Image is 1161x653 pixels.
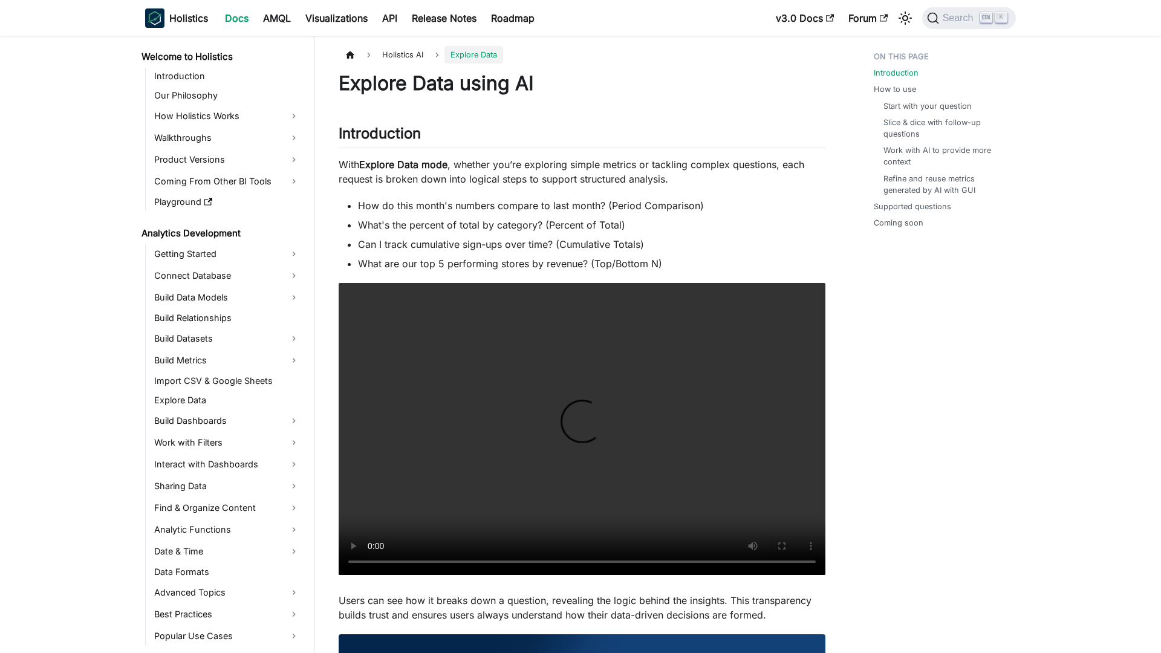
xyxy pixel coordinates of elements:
nav: Docs sidebar [133,36,314,653]
span: Explore Data [444,46,503,63]
span: Search [939,13,981,24]
a: Walkthroughs [151,128,304,148]
a: Build Dashboards [151,411,304,430]
nav: Breadcrumbs [339,46,825,63]
video: Your browser does not support embedding video, but you can . [339,283,825,575]
a: Connect Database [151,266,304,285]
a: Build Datasets [151,329,304,348]
a: Analytic Functions [151,520,304,539]
a: Supported questions [874,201,951,212]
b: Holistics [169,11,208,25]
span: Holistics AI [376,46,429,63]
a: Build Data Models [151,288,304,307]
a: Docs [218,8,256,28]
a: Analytics Development [138,225,304,242]
h2: Introduction [339,125,825,148]
a: Import CSV & Google Sheets [151,372,304,389]
strong: Explore Data mode [359,158,447,171]
a: Playground [151,193,304,210]
a: Explore Data [151,392,304,409]
a: How to use [874,83,916,95]
a: Popular Use Cases [151,626,304,646]
a: Date & Time [151,542,304,561]
a: Home page [339,46,362,63]
a: Data Formats [151,564,304,580]
a: How Holistics Works [151,106,304,126]
a: Coming From Other BI Tools [151,172,304,191]
a: Find & Organize Content [151,498,304,518]
li: What's the percent of total by category? (Percent of Total) [358,218,825,232]
kbd: K [995,12,1007,23]
a: Release Notes [405,8,484,28]
a: Interact with Dashboards [151,455,304,474]
a: Work with Filters [151,433,304,452]
a: Product Versions [151,150,304,169]
p: With , whether you’re exploring simple metrics or tackling complex questions, each request is bro... [339,157,825,186]
li: How do this month's numbers compare to last month? (Period Comparison) [358,198,825,213]
a: Work with AI to provide more context [883,145,1004,167]
a: Build Relationships [151,310,304,326]
a: AMQL [256,8,298,28]
a: v3.0 Docs [769,8,841,28]
a: Roadmap [484,8,542,28]
li: Can I track cumulative sign-ups over time? (Cumulative Totals) [358,237,825,252]
a: Introduction [151,68,304,85]
img: Holistics [145,8,164,28]
a: Refine and reuse metrics generated by AI with GUI [883,173,1004,196]
a: Getting Started [151,244,304,264]
a: API [375,8,405,28]
a: Build Metrics [151,351,304,370]
a: Coming soon [874,217,923,229]
a: Slice & dice with follow-up questions [883,117,1004,140]
li: What are our top 5 performing stores by revenue? (Top/Bottom N) [358,256,825,271]
a: Visualizations [298,8,375,28]
button: Switch between dark and light mode (currently light mode) [896,8,915,28]
a: HolisticsHolistics [145,8,208,28]
a: Introduction [874,67,919,79]
p: Users can see how it breaks down a question, revealing the logic behind the insights. This transp... [339,593,825,622]
a: Advanced Topics [151,583,304,602]
a: Forum [841,8,895,28]
a: Our Philosophy [151,87,304,104]
a: Welcome to Holistics [138,48,304,65]
h1: Explore Data using AI [339,71,825,96]
a: Sharing Data [151,476,304,496]
a: Start with your question [883,100,972,112]
a: Best Practices [151,605,304,624]
button: Search (Ctrl+K) [922,7,1016,29]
